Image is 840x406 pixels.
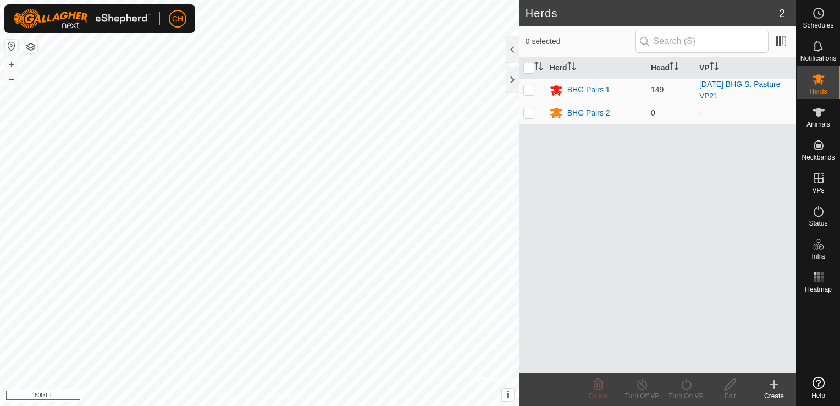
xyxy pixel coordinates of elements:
span: Herds [809,88,827,95]
p-sorticon: Activate to sort [534,63,543,72]
span: Neckbands [802,154,835,161]
button: + [5,58,18,71]
p-sorticon: Activate to sort [670,63,678,72]
input: Search (S) [635,30,769,53]
span: Infra [811,253,825,260]
span: CH [172,13,183,25]
a: [DATE] BHG S. Pasture VP21 [699,80,781,100]
span: Heatmap [805,286,832,293]
p-sorticon: Activate to sort [710,63,719,72]
span: Notifications [800,55,836,62]
span: Schedules [803,22,833,29]
button: Reset Map [5,40,18,53]
div: Turn On VP [664,391,708,401]
span: Delete [589,392,608,400]
div: BHG Pairs 1 [567,84,610,96]
span: Animals [806,121,830,128]
span: 149 [651,85,664,94]
a: Privacy Policy [216,392,257,402]
th: Head [646,57,695,79]
h2: Herds [526,7,779,20]
span: 2 [779,5,785,21]
span: Status [809,220,827,227]
img: Gallagher Logo [13,9,151,29]
span: Help [811,392,825,399]
span: 0 [651,108,655,117]
a: Contact Us [270,392,303,402]
span: VPs [812,187,824,194]
button: i [502,389,514,401]
button: – [5,72,18,85]
div: Create [752,391,796,401]
div: Edit [708,391,752,401]
td: - [695,102,796,124]
button: Map Layers [24,40,37,53]
p-sorticon: Activate to sort [567,63,576,72]
div: BHG Pairs 2 [567,107,610,119]
span: i [507,390,509,399]
th: Herd [545,57,646,79]
div: Turn Off VP [620,391,664,401]
th: VP [695,57,796,79]
a: Help [797,372,840,403]
span: 0 selected [526,36,635,47]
